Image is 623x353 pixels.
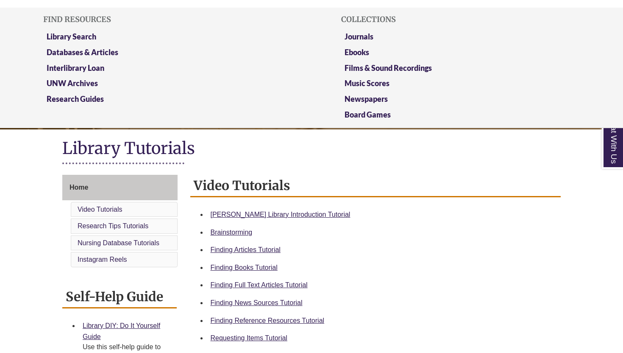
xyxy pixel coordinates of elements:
a: Library Search [47,32,96,41]
h1: Library Tutorials [62,138,561,160]
a: Films & Sound Recordings [345,63,432,73]
a: Brainstorming [211,229,253,236]
h5: Collections [341,15,579,24]
a: Finding Books Tutorial [211,264,278,271]
span: Home [70,184,88,191]
a: Finding News Sources Tutorial [211,299,303,306]
a: Finding Reference Resources Tutorial [211,317,325,324]
a: Instagram Reels [78,256,127,263]
a: Requesting Items Tutorial [211,334,287,342]
a: Newspapers [345,94,388,104]
a: Finding Full Text Articles Tutorial [211,281,308,289]
a: Databases & Articles [47,48,118,57]
a: Board Games [345,110,391,119]
h2: Video Tutorials [190,175,561,197]
a: Research Guides [47,94,104,104]
a: Interlibrary Loan [47,63,104,73]
a: Finding Articles Tutorial [211,246,281,253]
a: Home [62,175,178,200]
a: Journals [345,32,373,41]
h2: Self-Help Guide [62,286,177,308]
a: UNW Archives [47,78,98,88]
a: Ebooks [345,48,369,57]
a: [PERSON_NAME] Library Introduction Tutorial [211,211,350,218]
a: Video Tutorials [78,206,122,213]
a: Library DIY: Do It Yourself Guide [83,322,160,340]
a: Nursing Database Tutorials [78,239,159,247]
div: Guide Page Menu [62,175,178,269]
a: Music Scores [345,78,389,88]
h5: Find Resources [43,15,281,24]
a: Research Tips Tutorials [78,222,148,230]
